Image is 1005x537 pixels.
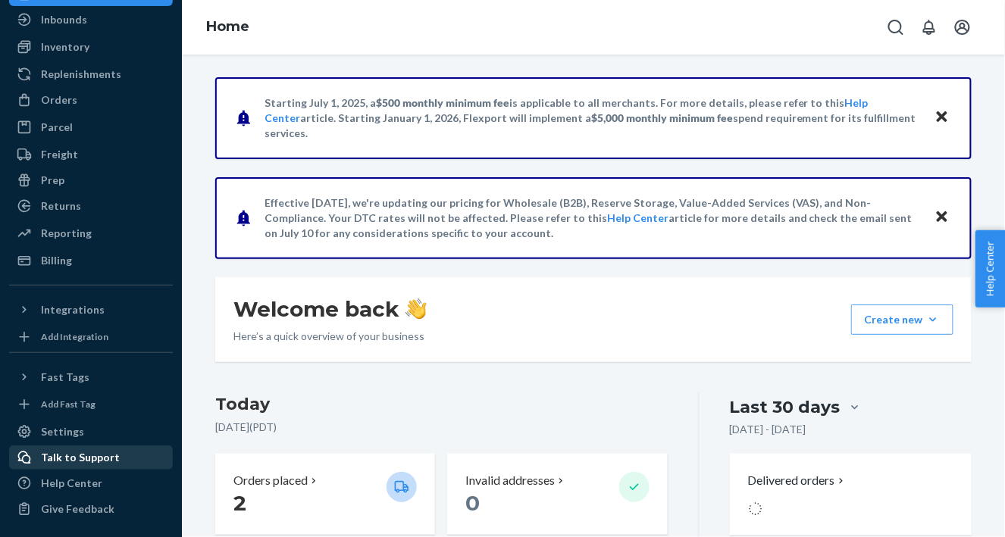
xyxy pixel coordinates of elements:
[9,365,173,389] button: Fast Tags
[405,298,427,320] img: hand-wave emoji
[914,12,944,42] button: Open notifications
[9,395,173,414] a: Add Fast Tag
[215,392,668,417] h3: Today
[233,329,427,344] p: Here’s a quick overview of your business
[9,328,173,346] a: Add Integration
[851,304,953,335] button: Create new
[9,471,173,495] a: Help Center
[9,248,173,273] a: Billing
[41,173,64,188] div: Prep
[9,88,173,112] a: Orders
[591,111,733,124] span: $5,000 monthly minimum fee
[447,454,667,535] button: Invalid addresses 0
[9,35,173,59] a: Inventory
[41,92,77,108] div: Orders
[215,420,668,435] p: [DATE] ( PDT )
[41,253,72,268] div: Billing
[376,96,509,109] span: $500 monthly minimum fee
[41,67,121,82] div: Replenishments
[41,120,73,135] div: Parcel
[215,454,435,535] button: Orders placed 2
[9,298,173,322] button: Integrations
[233,490,246,516] span: 2
[932,107,952,129] button: Close
[947,12,978,42] button: Open account menu
[233,295,427,323] h1: Welcome back
[9,168,173,192] a: Prep
[730,422,806,437] p: [DATE] - [DATE]
[9,142,173,167] a: Freight
[41,501,114,517] div: Give Feedback
[465,490,480,516] span: 0
[9,497,173,521] button: Give Feedback
[265,95,920,141] p: Starting July 1, 2025, a is applicable to all merchants. For more details, please refer to this a...
[465,472,555,489] p: Invalid addresses
[41,147,78,162] div: Freight
[41,398,95,411] div: Add Fast Tag
[41,12,87,27] div: Inbounds
[881,12,911,42] button: Open Search Box
[265,195,920,241] p: Effective [DATE], we're updating our pricing for Wholesale (B2B), Reserve Storage, Value-Added Se...
[41,330,108,343] div: Add Integration
[41,226,92,241] div: Reporting
[41,39,89,55] div: Inventory
[9,221,173,245] a: Reporting
[233,472,308,489] p: Orders placed
[41,302,105,317] div: Integrations
[9,8,173,32] a: Inbounds
[9,62,173,86] a: Replenishments
[206,18,249,35] a: Home
[730,395,841,419] div: Last 30 days
[607,211,668,224] a: Help Center
[41,424,84,439] div: Settings
[41,198,81,214] div: Returns
[748,472,847,489] button: Delivered orders
[9,194,173,218] a: Returns
[9,115,173,139] a: Parcel
[9,445,173,470] a: Talk to Support
[975,230,1005,308] button: Help Center
[932,207,952,229] button: Close
[41,476,102,491] div: Help Center
[41,370,89,385] div: Fast Tags
[194,5,261,49] ol: breadcrumbs
[9,420,173,444] a: Settings
[41,450,120,465] div: Talk to Support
